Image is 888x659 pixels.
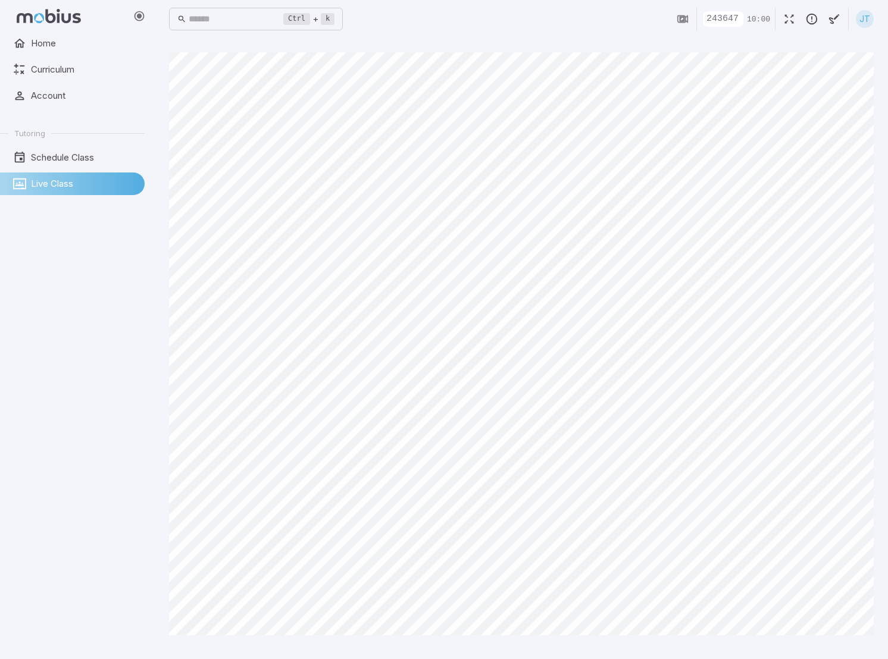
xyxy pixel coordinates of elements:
[31,37,136,50] span: Home
[703,12,739,26] p: 243647
[823,8,846,30] button: Start Drawing on Questions
[856,10,874,28] div: JT
[703,11,743,27] div: Join Code - Students can join by entering this code
[321,13,334,25] kbd: k
[801,8,823,30] button: Report an Issue
[31,63,136,76] span: Curriculum
[747,14,770,26] p: Time Remaining
[283,13,310,25] kbd: Ctrl
[31,177,136,190] span: Live Class
[31,151,136,164] span: Schedule Class
[283,12,334,26] div: +
[14,128,45,139] span: Tutoring
[31,89,136,102] span: Account
[671,8,694,30] button: Join in Zoom Client
[778,8,801,30] button: Fullscreen Game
